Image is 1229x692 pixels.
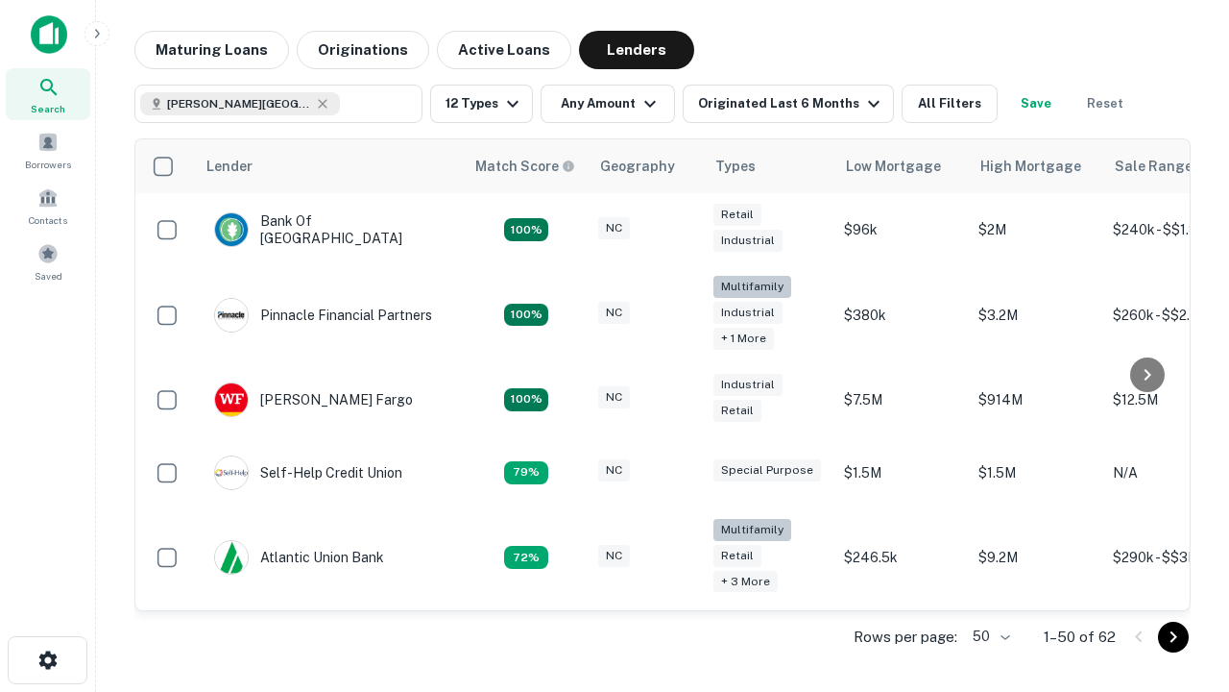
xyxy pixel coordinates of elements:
td: $1.5M [969,436,1103,509]
button: Go to next page [1158,622,1189,653]
td: $380k [834,266,969,363]
img: picture [215,383,248,416]
td: $3.3M [969,605,1103,679]
div: Low Mortgage [846,155,941,178]
div: Sale Range [1115,155,1193,178]
button: Maturing Loans [134,31,289,69]
div: High Mortgage [980,155,1081,178]
div: NC [598,302,630,324]
div: Originated Last 6 Months [698,92,885,115]
span: Saved [35,268,62,284]
div: Capitalize uses an advanced AI algorithm to match your search with the best lender. The match sco... [475,156,575,177]
th: Types [704,139,834,193]
div: Special Purpose [713,459,821,482]
div: Types [715,155,756,178]
td: $3.2M [969,266,1103,363]
div: Retail [713,400,761,422]
h6: Match Score [475,156,571,177]
td: $7.5M [834,363,969,436]
img: picture [215,541,248,574]
p: 1–50 of 62 [1044,626,1116,649]
th: Low Mortgage [834,139,969,193]
div: Pinnacle Financial Partners [214,298,432,333]
iframe: Chat Widget [1133,477,1229,569]
button: Reset [1074,85,1136,123]
div: Industrial [713,230,783,252]
span: Contacts [29,212,67,228]
div: Self-help Credit Union [214,456,402,490]
div: Industrial [713,302,783,324]
div: Matching Properties: 10, hasApolloMatch: undefined [504,546,548,569]
div: Matching Properties: 25, hasApolloMatch: undefined [504,304,548,327]
a: Search [6,68,90,120]
div: + 3 more [713,571,778,593]
p: Rows per page: [854,626,957,649]
div: Geography [600,155,675,178]
button: Originated Last 6 Months [683,85,894,123]
a: Borrowers [6,124,90,176]
div: NC [598,545,630,567]
img: capitalize-icon.png [31,15,67,54]
div: NC [598,217,630,239]
button: Any Amount [541,85,675,123]
div: + 1 more [713,328,774,350]
button: Lenders [579,31,694,69]
span: [PERSON_NAME][GEOGRAPHIC_DATA], [GEOGRAPHIC_DATA] [167,95,311,112]
td: $914M [969,363,1103,436]
a: Contacts [6,180,90,232]
div: 50 [965,623,1013,651]
button: Originations [297,31,429,69]
span: Borrowers [25,157,71,172]
button: Save your search to get updates of matches that match your search criteria. [1005,85,1067,123]
td: $9.2M [969,509,1103,606]
div: Industrial [713,374,783,396]
button: All Filters [902,85,998,123]
div: Retail [713,545,761,567]
div: NC [598,459,630,482]
div: Atlantic Union Bank [214,540,384,575]
button: 12 Types [430,85,533,123]
div: Matching Properties: 15, hasApolloMatch: undefined [504,388,548,411]
div: Retail [713,204,761,226]
div: Matching Properties: 14, hasApolloMatch: undefined [504,218,548,241]
button: Active Loans [437,31,571,69]
div: Multifamily [713,519,791,541]
img: picture [215,213,248,246]
img: picture [215,299,248,332]
div: Lender [206,155,253,178]
td: $2M [969,193,1103,266]
td: $200k [834,605,969,679]
th: Geography [589,139,704,193]
th: Capitalize uses an advanced AI algorithm to match your search with the best lender. The match sco... [464,139,589,193]
span: Search [31,101,65,116]
td: $246.5k [834,509,969,606]
a: Saved [6,235,90,287]
div: NC [598,386,630,408]
th: Lender [195,139,464,193]
th: High Mortgage [969,139,1103,193]
div: Matching Properties: 11, hasApolloMatch: undefined [504,461,548,484]
td: $96k [834,193,969,266]
img: picture [215,457,248,489]
div: [PERSON_NAME] Fargo [214,383,413,417]
div: Multifamily [713,276,791,298]
td: $1.5M [834,436,969,509]
div: Bank Of [GEOGRAPHIC_DATA] [214,212,445,247]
